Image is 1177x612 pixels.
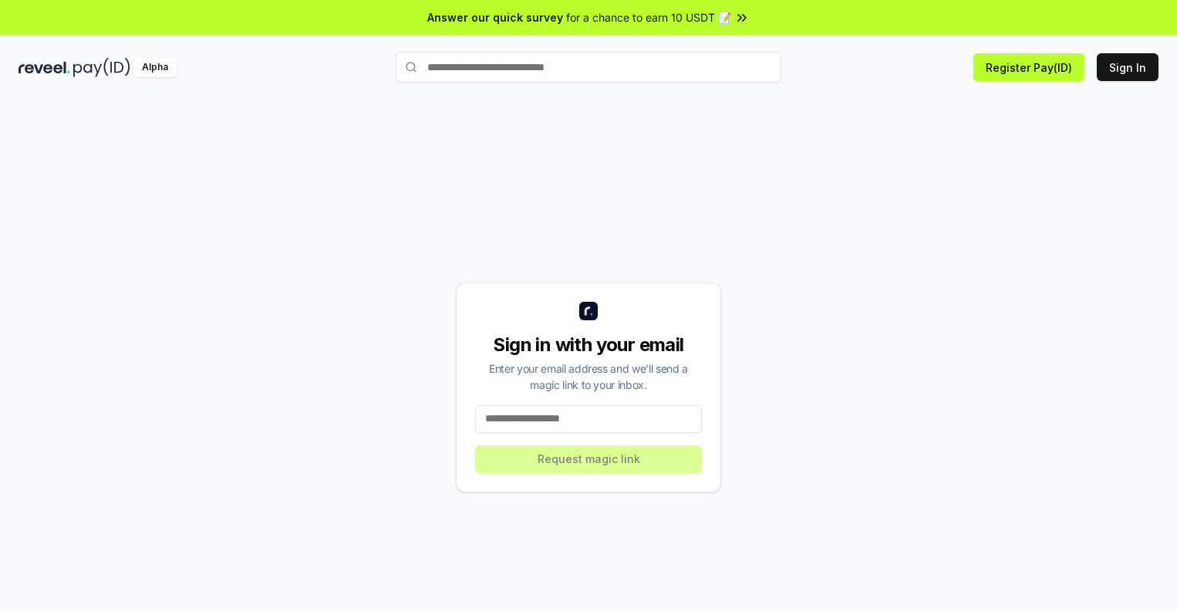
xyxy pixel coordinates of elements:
button: Register Pay(ID) [973,53,1084,81]
img: logo_small [579,302,598,320]
div: Enter your email address and we’ll send a magic link to your inbox. [475,360,702,393]
span: Answer our quick survey [427,9,563,25]
div: Alpha [133,58,177,77]
div: Sign in with your email [475,333,702,357]
img: reveel_dark [19,58,70,77]
img: pay_id [73,58,130,77]
span: for a chance to earn 10 USDT 📝 [566,9,731,25]
button: Sign In [1097,53,1158,81]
